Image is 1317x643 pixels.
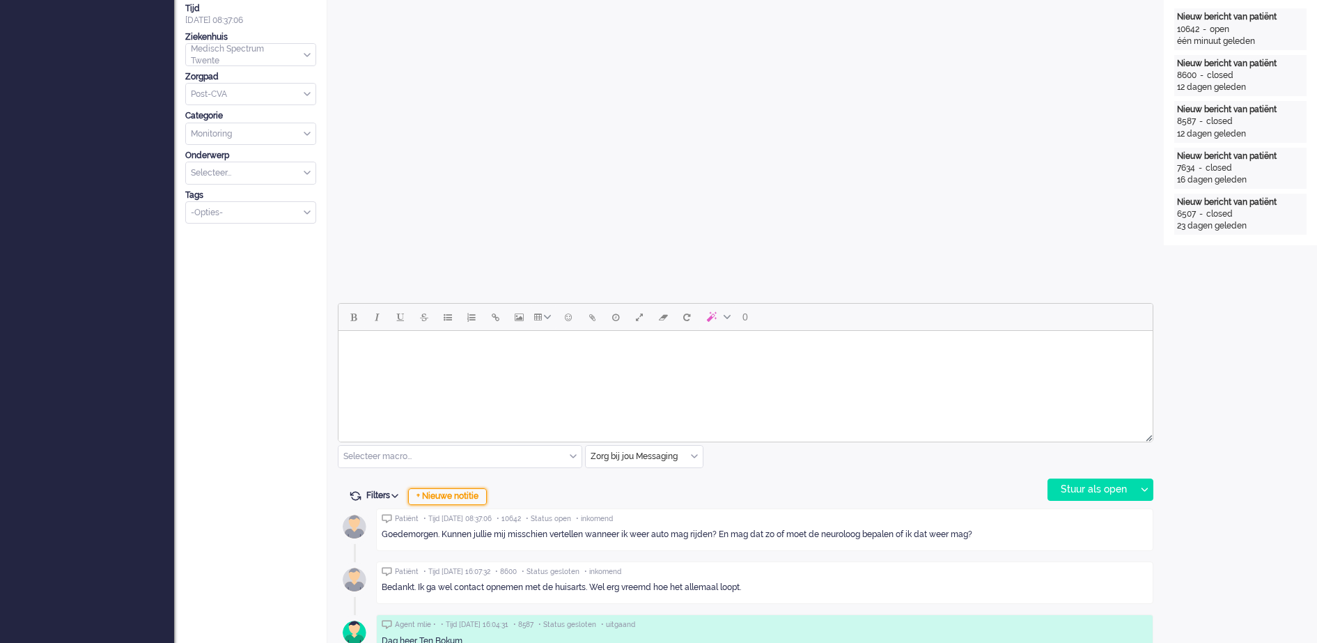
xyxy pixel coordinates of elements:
div: + Nieuwe notitie [408,488,487,505]
div: 10642 [1177,24,1199,36]
span: Agent mlie • [395,620,436,630]
span: • 8587 [513,620,533,630]
div: 12 dagen geleden [1177,82,1304,93]
div: 8587 [1177,116,1196,127]
span: • Tijd [DATE] 16:04:31 [441,620,508,630]
button: Strikethrough [412,305,436,329]
span: • Status gesloten [522,567,579,577]
div: Nieuw bericht van patiënt [1177,58,1304,70]
div: 16 dagen geleden [1177,174,1304,186]
div: Tags [185,189,316,201]
div: Zorgpad [185,71,316,83]
span: 0 [742,311,748,323]
div: Tijd [185,3,316,15]
button: Delay message [604,305,628,329]
button: Fullscreen [628,305,651,329]
button: Table [531,305,556,329]
div: Nieuw bericht van patiënt [1177,196,1304,208]
button: Emoticons [556,305,580,329]
div: Onderwerp [185,150,316,162]
div: 8600 [1177,70,1197,82]
div: - [1197,70,1207,82]
button: AI [699,305,736,329]
button: 0 [736,305,754,329]
span: Patiënt [395,514,419,524]
span: • Tijd [DATE] 08:37:06 [423,514,492,524]
div: Nieuw bericht van patiënt [1177,11,1304,23]
img: ic_chat_grey.svg [382,567,392,576]
button: Insert/edit link [483,305,507,329]
div: closed [1206,162,1232,174]
img: avatar [337,562,372,597]
div: closed [1207,70,1233,82]
div: Stuur als open [1048,479,1135,500]
span: • Tijd [DATE] 16:07:32 [423,567,490,577]
div: closed [1206,116,1233,127]
span: • 8600 [495,567,517,577]
button: Reset content [675,305,699,329]
img: ic_chat_grey.svg [382,620,392,629]
div: 7634 [1177,162,1195,174]
button: Underline [389,305,412,329]
div: Nieuw bericht van patiënt [1177,104,1304,116]
div: 12 dagen geleden [1177,128,1304,140]
span: • uitgaand [601,620,635,630]
iframe: Rich Text Area [338,331,1153,429]
div: - [1199,24,1210,36]
span: • Status gesloten [538,620,596,630]
span: • inkomend [576,514,613,524]
div: Resize [1141,429,1153,442]
div: - [1195,162,1206,174]
button: Bold [341,305,365,329]
span: • inkomend [584,567,621,577]
button: Numbered list [460,305,483,329]
button: Bullet list [436,305,460,329]
button: Italic [365,305,389,329]
span: • 10642 [497,514,521,524]
div: Select Tags [185,201,316,224]
span: Filters [366,490,403,500]
div: 6507 [1177,208,1196,220]
button: Insert/edit image [507,305,531,329]
span: Patiënt [395,567,419,577]
div: [DATE] 08:37:06 [185,3,316,26]
img: avatar [337,509,372,544]
div: Bedankt. Ik ga wel contact opnemen met de huisarts. Wel erg vreemd hoe het allemaal loopt. [382,582,1148,594]
div: één minuut geleden [1177,36,1304,47]
div: - [1196,116,1206,127]
div: Categorie [185,110,316,122]
span: • Status open [526,514,571,524]
div: Goedemorgen. Kunnen jullie mij misschien vertellen wanneer ik weer auto mag rijden? En mag dat zo... [382,529,1148,541]
div: - [1196,208,1206,220]
div: Ziekenhuis [185,31,316,43]
div: open [1210,24,1229,36]
div: 23 dagen geleden [1177,220,1304,232]
button: Clear formatting [651,305,675,329]
img: ic_chat_grey.svg [382,514,392,523]
div: closed [1206,208,1233,220]
button: Add attachment [580,305,604,329]
div: Nieuw bericht van patiënt [1177,150,1304,162]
